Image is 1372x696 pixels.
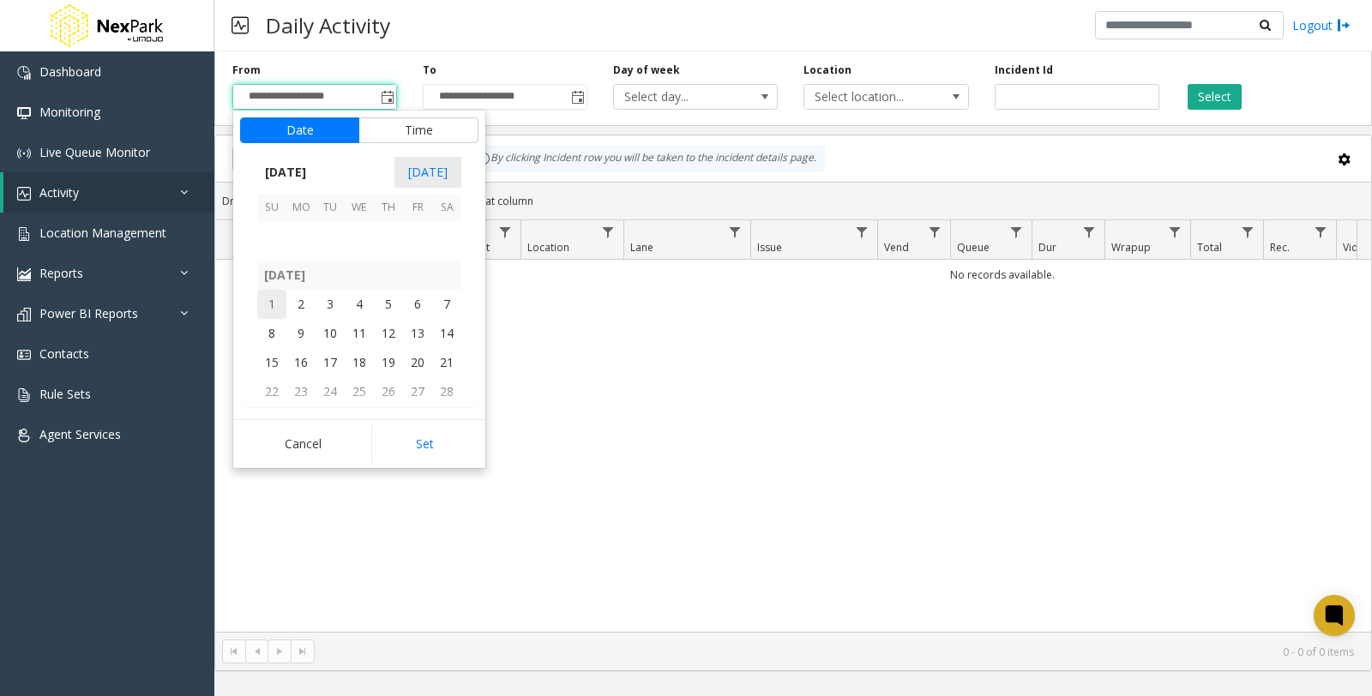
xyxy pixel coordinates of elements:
[1343,240,1371,255] span: Video
[39,305,138,321] span: Power BI Reports
[358,117,478,143] button: Time tab
[1292,16,1351,34] a: Logout
[286,290,316,319] td: Monday, June 2, 2025
[286,348,316,377] span: 16
[403,195,432,221] th: Fr
[17,147,31,160] img: 'icon'
[345,348,374,377] span: 18
[374,290,403,319] span: 5
[286,319,316,348] td: Monday, June 9, 2025
[286,377,316,406] span: 23
[1005,220,1028,243] a: Queue Filter Menu
[1164,220,1187,243] a: Wrapup Filter Menu
[286,195,316,221] th: Mo
[803,63,851,78] label: Location
[316,195,345,221] th: Tu
[17,227,31,241] img: 'icon'
[257,261,461,290] th: [DATE]
[1237,220,1260,243] a: Total Filter Menu
[1038,240,1056,255] span: Dur
[345,319,374,348] td: Wednesday, June 11, 2025
[17,187,31,201] img: 'icon'
[345,195,374,221] th: We
[316,348,345,377] span: 17
[345,377,374,406] td: Wednesday, June 25, 2025
[39,63,101,80] span: Dashboard
[403,319,432,348] td: Friday, June 13, 2025
[39,104,100,120] span: Monitoring
[403,290,432,319] td: Friday, June 6, 2025
[215,220,1371,632] div: Data table
[403,290,432,319] span: 6
[257,195,286,221] th: Su
[432,377,461,406] td: Saturday, June 28, 2025
[17,388,31,402] img: 'icon'
[39,184,79,201] span: Activity
[257,348,286,377] span: 15
[17,348,31,362] img: 'icon'
[39,144,150,160] span: Live Queue Monitor
[232,63,261,78] label: From
[851,220,874,243] a: Issue Filter Menu
[432,290,461,319] span: 7
[724,220,747,243] a: Lane Filter Menu
[374,319,403,348] td: Thursday, June 12, 2025
[432,348,461,377] td: Saturday, June 21, 2025
[257,290,286,319] td: Sunday, June 1, 2025
[432,195,461,221] th: Sa
[345,319,374,348] span: 11
[286,406,316,435] td: Monday, June 30, 2025
[432,290,461,319] td: Saturday, June 7, 2025
[1197,240,1222,255] span: Total
[39,225,166,241] span: Location Management
[432,348,461,377] span: 21
[257,348,286,377] td: Sunday, June 15, 2025
[374,290,403,319] td: Thursday, June 5, 2025
[240,425,366,463] button: Cancel
[257,406,286,435] td: Sunday, June 29, 2025
[403,348,432,377] span: 20
[257,406,286,435] span: 29
[3,172,214,213] a: Activity
[1309,220,1333,243] a: Rec. Filter Menu
[757,240,782,255] span: Issue
[468,146,825,171] div: By clicking Incident row you will be taken to the incident details page.
[924,220,947,243] a: Vend Filter Menu
[39,265,83,281] span: Reports
[432,319,461,348] span: 14
[597,220,620,243] a: Location Filter Menu
[257,377,286,406] span: 22
[286,406,316,435] span: 30
[432,377,461,406] span: 28
[1270,240,1290,255] span: Rec.
[884,240,909,255] span: Vend
[257,159,314,185] span: [DATE]
[257,319,286,348] span: 8
[403,377,432,406] span: 27
[371,425,479,463] button: Set
[403,319,432,348] span: 13
[804,85,935,109] span: Select location...
[257,319,286,348] td: Sunday, June 8, 2025
[316,348,345,377] td: Tuesday, June 17, 2025
[630,240,653,255] span: Lane
[957,240,990,255] span: Queue
[377,85,396,109] span: Toggle popup
[17,308,31,321] img: 'icon'
[374,319,403,348] span: 12
[257,4,399,46] h3: Daily Activity
[374,348,403,377] span: 19
[286,348,316,377] td: Monday, June 16, 2025
[316,290,345,319] td: Tuesday, June 3, 2025
[17,267,31,281] img: 'icon'
[232,4,249,46] img: pageIcon
[403,377,432,406] td: Friday, June 27, 2025
[1337,16,1351,34] img: logout
[432,319,461,348] td: Saturday, June 14, 2025
[316,290,345,319] span: 3
[17,429,31,442] img: 'icon'
[1111,240,1151,255] span: Wrapup
[215,186,1371,216] div: Drag a column header and drop it here to group by that column
[374,195,403,221] th: Th
[240,117,359,143] button: Date tab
